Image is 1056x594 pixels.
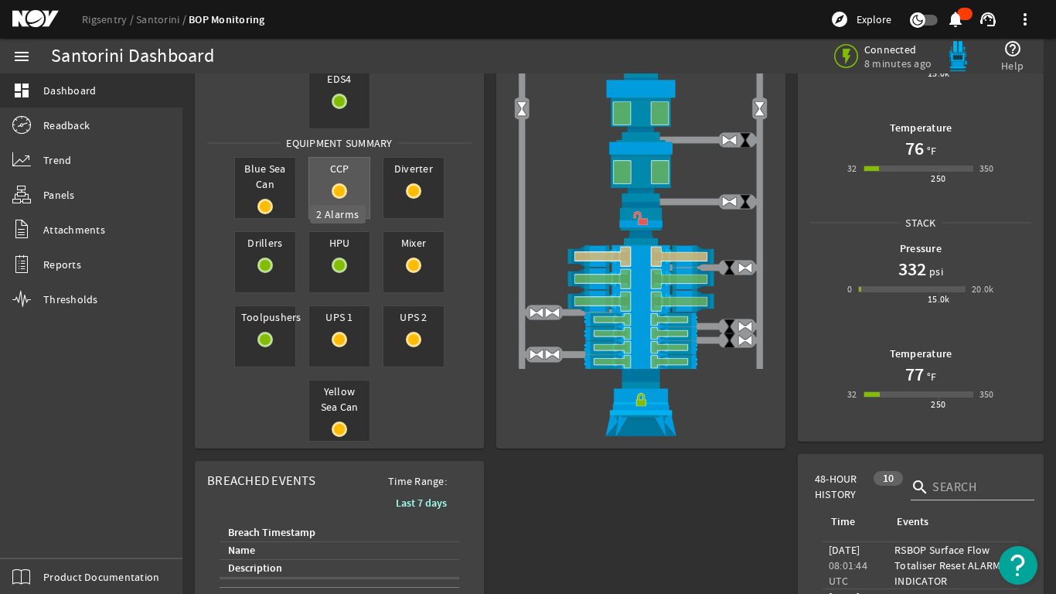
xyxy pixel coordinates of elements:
span: 8 minutes ago [864,56,932,70]
img: RiserConnectorUnlock.png [509,202,773,245]
span: UPS 2 [383,306,444,328]
img: WellheadConnectorLock.png [509,369,773,436]
mat-icon: notifications [946,10,965,29]
a: Santorini [136,12,189,26]
img: Valve2Open.png [751,101,768,117]
img: ValveOpen.png [737,333,754,349]
div: 350 [979,387,994,402]
span: Stack [900,215,941,230]
img: ValveOpen.png [544,305,560,321]
div: Events [897,514,928,531]
span: Panels [43,187,75,203]
span: Toolpushers [235,306,295,328]
div: Name [228,542,255,559]
span: Readback [43,118,90,133]
div: Time [831,514,855,531]
span: Thresholds [43,292,98,307]
span: 48-Hour History [815,471,866,502]
mat-icon: dashboard [12,81,31,100]
b: Temperature [890,121,952,135]
span: Product Documentation [43,569,159,585]
mat-icon: support_agent [979,10,997,29]
div: Description [228,560,282,577]
img: ValveOpen.png [529,305,545,321]
span: Trend [43,152,71,168]
div: 0 [847,282,852,297]
b: Pressure [900,241,942,256]
div: Description [226,560,447,577]
img: ValveClose.png [737,132,754,148]
input: Search [932,478,1022,497]
img: ValveOpen.png [737,260,754,276]
legacy-datetime-component: 08:01:44 UTC [829,558,867,588]
img: PipeRamOpen.png [509,354,773,368]
legacy-datetime-component: [DATE] [829,543,860,557]
span: Equipment Summary [281,135,397,151]
span: psi [926,264,943,279]
span: UPS 1 [309,306,370,328]
img: Bluepod.svg [942,41,973,72]
img: ValveOpen.png [721,132,737,148]
div: 250 [931,171,945,186]
img: PipeRamOpen.png [509,312,773,326]
img: ShearRamOpen.png [509,290,773,312]
div: Time [829,514,876,531]
span: Help [1001,58,1024,73]
h1: 76 [905,136,924,161]
button: Open Resource Center [999,546,1037,585]
img: ValveClose.png [737,194,754,210]
img: Valve2Open.png [514,101,530,117]
span: Connected [864,43,932,56]
div: 32 [847,161,857,176]
img: ValveOpen.png [544,346,560,363]
img: ShearRamOpenBlock.png [509,245,773,268]
span: Reports [43,257,81,272]
img: LowerAnnularOpen.png [509,140,773,201]
span: HPU [309,232,370,254]
div: Breach Timestamp [228,524,315,541]
span: CCP [309,158,370,179]
img: ValveOpen.png [737,319,754,335]
span: °F [924,143,937,159]
div: Events [894,514,1007,531]
mat-icon: explore [830,10,849,29]
div: RSBOP Surface Flow Totaliser Reset ALARM INDICATOR [894,542,1013,589]
span: Breached Events [207,473,315,489]
span: Mixer [383,232,444,254]
img: PipeRamOpen.png [509,340,773,354]
mat-icon: menu [12,47,31,66]
h1: 332 [898,257,926,282]
span: °F [924,369,937,384]
span: Dashboard [43,83,96,98]
button: Explore [824,7,898,32]
div: 32 [847,387,857,402]
div: 15.0k [928,292,950,307]
b: Temperature [890,346,952,361]
img: ValveClose.png [721,260,737,276]
span: Diverter [383,158,444,179]
span: Drillers [235,232,295,254]
div: 20.0k [972,282,994,297]
img: ShearRamOpen.png [509,268,773,290]
h1: 77 [905,362,924,387]
b: Last 7 days [396,496,447,510]
img: ValveOpen.png [529,346,545,363]
mat-icon: help_outline [1003,39,1022,58]
img: ValveClose.png [721,319,737,335]
span: Yellow Sea Can [309,381,370,418]
span: Explore [857,12,891,27]
span: EDS4 [309,68,370,90]
span: Time Range: [376,473,459,489]
button: more_vert [1007,1,1044,38]
div: 350 [979,161,994,176]
i: search [911,478,929,497]
img: PipeRamOpen.png [509,326,773,340]
span: Attachments [43,222,105,237]
div: 250 [931,397,945,412]
img: UpperAnnularOpen.png [509,78,773,140]
img: ValveClose.png [721,333,737,349]
div: Santorini Dashboard [51,49,214,64]
span: Blue Sea Can [235,158,295,195]
div: 10 [874,471,904,486]
div: Name [226,542,447,559]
